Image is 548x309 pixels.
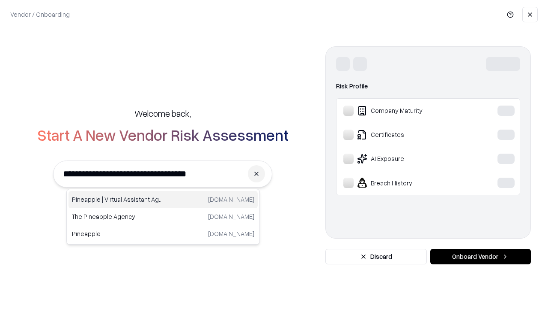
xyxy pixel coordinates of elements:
p: The Pineapple Agency [72,212,163,221]
p: Pineapple | Virtual Assistant Agency [72,195,163,204]
p: Vendor / Onboarding [10,10,70,19]
p: [DOMAIN_NAME] [208,195,254,204]
button: Discard [325,249,427,264]
div: Company Maturity [343,106,471,116]
div: Breach History [343,178,471,188]
p: Pineapple [72,229,163,238]
div: AI Exposure [343,154,471,164]
p: [DOMAIN_NAME] [208,212,254,221]
p: [DOMAIN_NAME] [208,229,254,238]
button: Onboard Vendor [430,249,531,264]
div: Risk Profile [336,81,520,91]
div: Certificates [343,130,471,140]
h5: Welcome back, [134,107,191,119]
h2: Start A New Vendor Risk Assessment [37,126,289,143]
div: Suggestions [66,189,260,245]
